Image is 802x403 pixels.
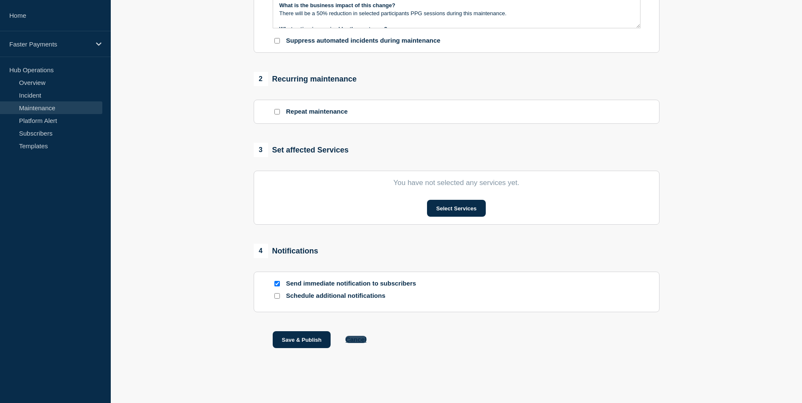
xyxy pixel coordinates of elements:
[254,244,268,258] span: 4
[254,143,268,157] span: 3
[286,292,422,300] p: Schedule additional notifications
[274,38,280,44] input: Suppress automated incidents during maintenance
[254,244,318,258] div: Notifications
[254,143,349,157] div: Set affected Services
[427,200,486,217] button: Select Services
[9,41,90,48] p: Faster Payments
[286,108,348,116] p: Repeat maintenance
[286,37,441,45] p: Suppress automated incidents during maintenance
[274,109,280,114] input: Repeat maintenance
[286,280,422,288] p: Send immediate notification to subscribers
[254,72,357,86] div: Recurring maintenance
[273,331,331,348] button: Save & Publish
[279,26,388,32] strong: What action is required by the customer?
[345,336,366,343] button: Cancel
[279,10,634,17] p: There will be a 50% reduction in selected participants PPG sessions during this maintenance.
[254,72,268,86] span: 2
[279,2,396,8] strong: What is the business impact of this change?
[274,293,280,299] input: Schedule additional notifications
[273,179,641,187] p: You have not selected any services yet.
[274,281,280,286] input: Send immediate notification to subscribers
